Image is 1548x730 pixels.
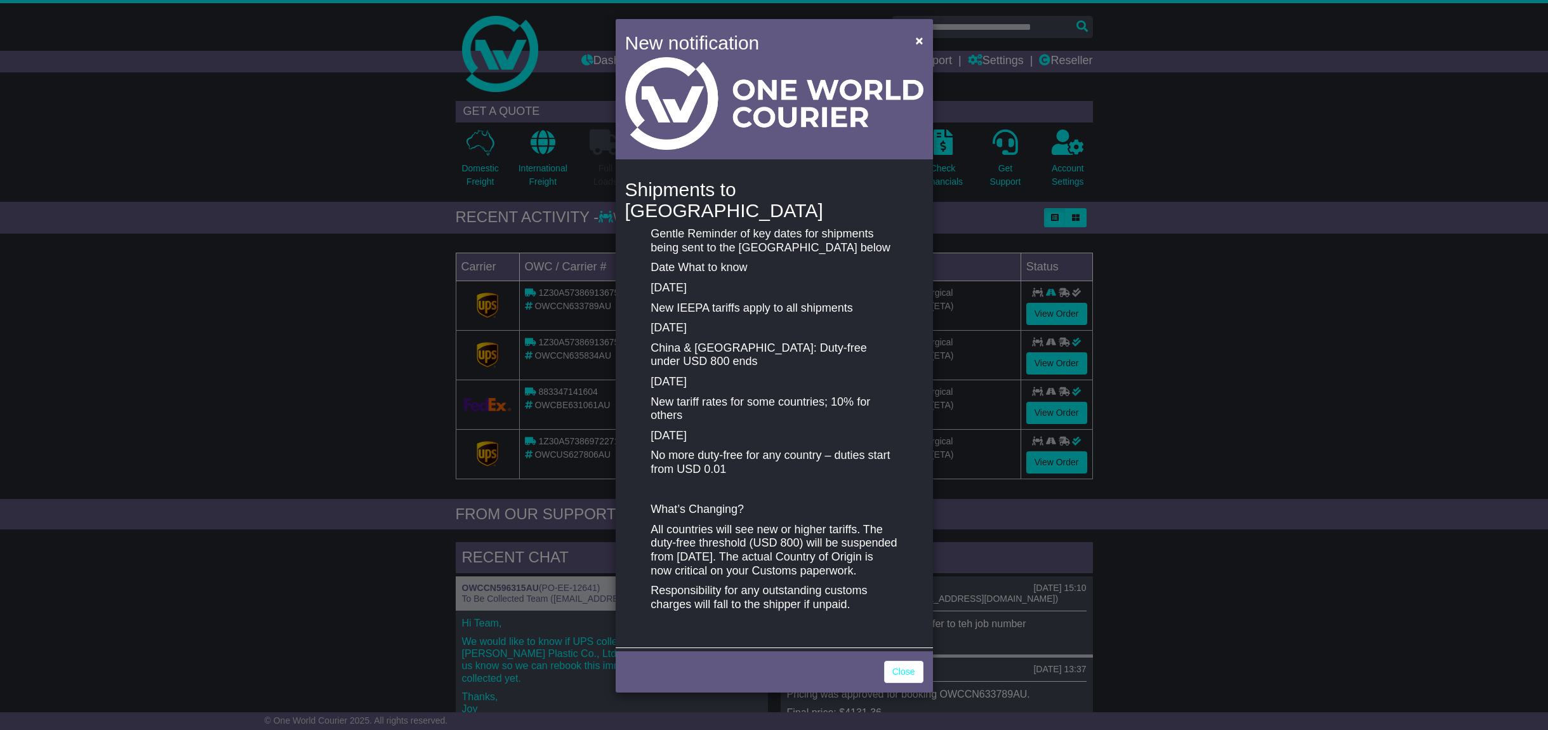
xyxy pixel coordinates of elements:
h4: New notification [625,29,897,57]
p: [DATE] [651,429,897,443]
p: New tariff rates for some countries; 10% for others [651,395,897,423]
span: × [915,33,923,48]
h4: Shipments to [GEOGRAPHIC_DATA] [625,179,923,221]
a: Close [884,661,923,683]
button: Close [909,27,929,53]
p: All countries will see new or higher tariffs. The duty-free threshold (USD 800) will be suspended... [651,523,897,578]
p: [DATE] [651,281,897,295]
p: Date What to know [651,261,897,275]
p: No more duty-free for any country – duties start from USD 0.01 [651,449,897,476]
p: Responsibility for any outstanding customs charges will fall to the shipper if unpaid. [651,584,897,611]
img: Light [625,57,923,150]
p: China & [GEOGRAPHIC_DATA]: Duty-free under USD 800 ends [651,342,897,369]
p: [DATE] [651,321,897,335]
p: What’s Changing? [651,503,897,517]
p: Gentle Reminder of key dates for shipments being sent to the [GEOGRAPHIC_DATA] below [651,227,897,255]
p: [DATE] [651,375,897,389]
p: New IEEPA tariffs apply to all shipments [651,302,897,315]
